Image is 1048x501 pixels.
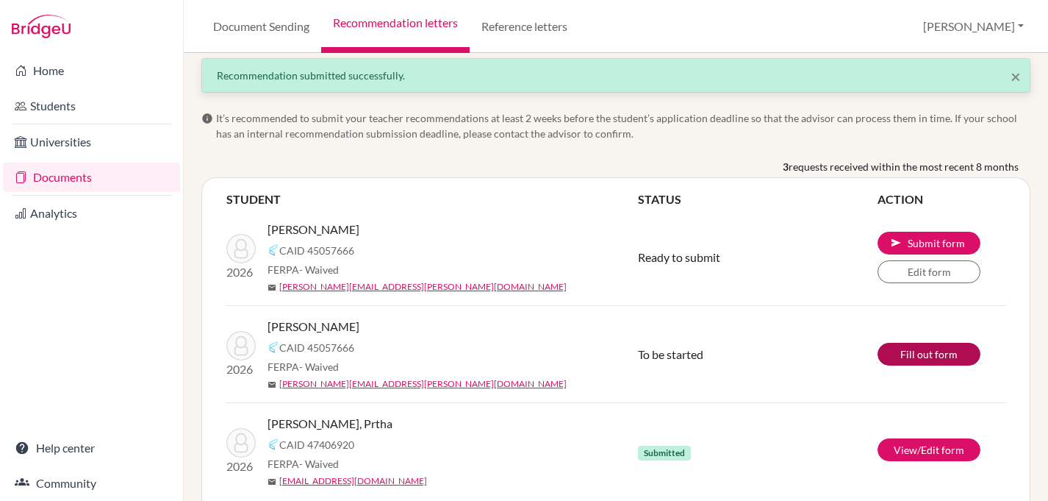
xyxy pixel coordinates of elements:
[226,263,256,281] p: 2026
[279,437,354,452] span: CAID 47406920
[268,318,359,335] span: [PERSON_NAME]
[916,13,1030,40] button: [PERSON_NAME]
[279,340,354,355] span: CAID 45057666
[216,110,1030,141] span: It’s recommended to submit your teacher recommendations at least 2 weeks before the student’s app...
[299,360,339,373] span: - Waived
[279,243,354,258] span: CAID 45057666
[268,477,276,486] span: mail
[877,190,1006,209] th: ACTION
[279,280,567,294] a: [PERSON_NAME][EMAIL_ADDRESS][PERSON_NAME][DOMAIN_NAME]
[3,163,180,192] a: Documents
[877,343,980,366] a: Fill out form
[783,159,789,174] b: 3
[299,263,339,276] span: - Waived
[268,262,339,277] span: FERPA
[268,456,339,472] span: FERPA
[3,91,180,121] a: Students
[877,232,980,255] button: Submit Kiana's recommendation
[226,428,256,458] img: Deva-Singh, Prtha
[789,159,1019,174] span: requests received within the most recent 8 months
[268,283,276,292] span: mail
[268,438,279,450] img: Common App logo
[268,380,276,389] span: mail
[638,347,703,361] span: To be started
[226,458,256,475] p: 2026
[877,260,980,283] a: Edit form
[268,221,359,238] span: [PERSON_NAME]
[268,415,392,433] span: [PERSON_NAME], Prtha
[279,475,427,488] a: [EMAIL_ADDRESS][DOMAIN_NAME]
[3,127,180,157] a: Universities
[12,15,71,38] img: Bridge-U
[890,237,902,249] span: send
[201,113,213,124] span: info
[638,446,691,461] span: Submitted
[299,458,339,470] span: - Waived
[637,190,877,209] th: STATUS
[3,469,180,498] a: Community
[268,359,339,374] span: FERPA
[3,56,180,85] a: Home
[217,68,1015,83] div: Recommendation submitted successfully.
[638,250,720,264] span: Ready to submit
[1011,65,1021,87] span: ×
[226,234,256,263] img: Kusumo, Kiana
[3,433,180,463] a: Help center
[226,190,637,209] th: STUDENT
[226,331,256,360] img: Kusumo, Kiana
[877,438,980,461] a: View/Edit form
[3,199,180,228] a: Analytics
[268,341,279,353] img: Common App logo
[1011,68,1021,85] button: Close
[279,377,567,391] a: [PERSON_NAME][EMAIL_ADDRESS][PERSON_NAME][DOMAIN_NAME]
[226,360,256,378] p: 2026
[268,244,279,256] img: Common App logo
